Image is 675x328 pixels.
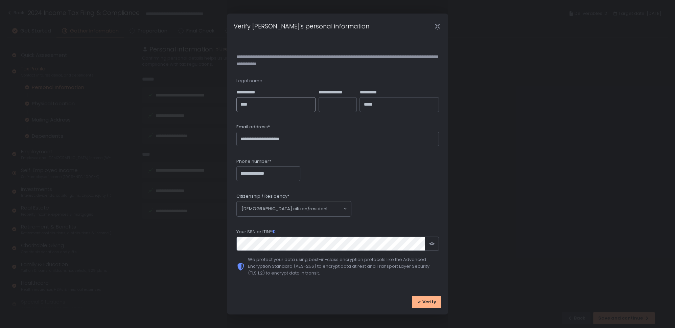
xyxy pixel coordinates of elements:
[426,22,448,30] div: Close
[236,193,289,199] span: Citizenship / Residency*
[237,201,351,216] div: Search for option
[236,229,276,235] span: Your SSN or ITIN*
[241,205,328,212] span: [DEMOGRAPHIC_DATA] citizen/resident
[236,124,270,130] span: Email address*
[236,78,439,84] div: Legal name
[234,22,369,31] h1: Verify [PERSON_NAME]'s personal information
[412,296,441,308] button: Verify
[236,158,271,165] span: Phone number*
[422,299,436,305] span: Verify
[248,256,439,277] div: We protect your data using best-in-class encryption protocols like the Advanced Encryption Standa...
[328,205,343,212] input: Search for option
